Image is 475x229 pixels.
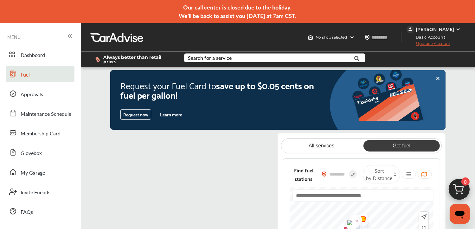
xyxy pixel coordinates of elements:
[6,85,74,102] a: Approvals
[291,166,317,183] span: Find fuel stations
[6,125,74,141] a: Membership Card
[120,77,314,102] span: save up to $0.05 cents on fuel per gallon!
[120,77,216,93] span: Request your Fuel Card to
[420,214,427,220] img: recenter.ce011a49.svg
[373,174,393,182] span: Distance
[283,140,360,152] a: All services
[308,35,313,40] img: header-home-logo.8d720a4f.svg
[21,130,61,138] span: Membership Card
[188,55,232,60] div: Search for a service
[7,34,21,40] span: MENU
[407,41,450,49] span: Upgrade Account
[365,35,370,40] img: location_vector.a44bc228.svg
[21,189,50,197] span: Invite Friends
[21,71,30,79] span: Fuel
[450,204,470,224] iframe: Button to launch messaging window
[95,57,100,62] img: dollor_label_vector.a70140d1.svg
[416,27,454,32] div: [PERSON_NAME]
[461,177,470,186] span: 0
[6,183,74,200] a: Invite Friends
[350,35,355,40] img: header-down-arrow.9dd2ce7d.svg
[322,171,327,177] img: location_vector_orange.38f05af8.svg
[6,203,74,220] a: FAQs
[120,109,151,120] button: Request now
[363,140,440,152] a: Get fuel
[401,33,401,42] img: header-divider.bc55588e.svg
[366,167,393,182] span: Sort by :
[21,208,33,216] span: FAQs
[21,51,45,59] span: Dashboard
[6,144,74,161] a: Glovebox
[6,46,74,63] a: Dashboard
[21,169,45,177] span: My Garage
[6,164,74,180] a: My Garage
[21,110,71,118] span: Maintenance Schedule
[316,35,347,40] span: No shop selected
[444,176,474,206] img: cart_icon.3d0951e8.svg
[456,27,461,32] img: WGsFRI8htEPBVLJbROoPRyZpYNWhNONpIPPETTm6eUC0GeLEiAAAAAElFTkSuQmCC
[21,90,43,99] span: Approvals
[407,34,450,40] span: Basic Account
[157,110,185,119] button: Learn more
[103,55,174,64] span: Always better than retail price.
[6,105,74,121] a: Maintenance Schedule
[21,149,42,158] span: Glovebox
[407,26,414,33] img: jVpblrzwTbfkPYzPPzSLxeg0AAAAASUVORK5CYII=
[6,66,74,82] a: Fuel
